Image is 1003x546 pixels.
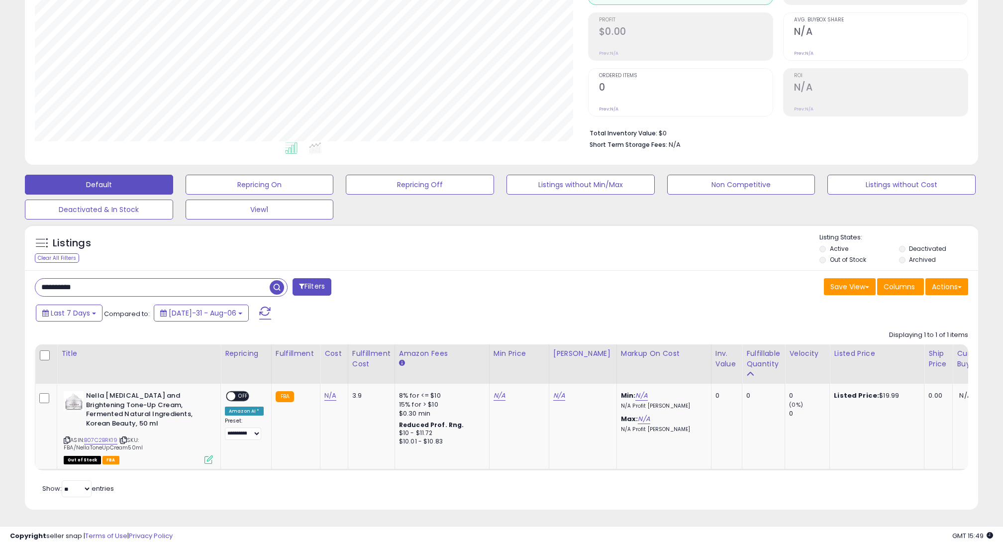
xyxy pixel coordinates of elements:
[225,407,264,416] div: Amazon AI *
[794,50,813,56] small: Prev: N/A
[494,348,545,359] div: Min Price
[64,391,213,463] div: ASIN:
[35,253,79,263] div: Clear All Filters
[352,348,391,369] div: Fulfillment Cost
[599,82,773,95] h2: 0
[909,244,946,253] label: Deactivated
[36,305,102,322] button: Last 7 Days
[104,309,150,319] span: Compared to:
[61,348,216,359] div: Title
[399,391,482,400] div: 8% for <= $10
[834,391,879,400] b: Listed Price:
[276,348,316,359] div: Fulfillment
[399,421,464,429] b: Reduced Prof. Rng.
[64,456,101,464] span: All listings that are currently out of stock and unavailable for purchase on Amazon
[925,278,968,295] button: Actions
[399,409,482,418] div: $0.30 min
[186,200,334,219] button: View1
[819,233,978,242] p: Listing States:
[715,391,734,400] div: 0
[794,106,813,112] small: Prev: N/A
[621,391,636,400] b: Min:
[638,414,650,424] a: N/A
[599,17,773,23] span: Profit
[669,140,681,149] span: N/A
[10,531,46,541] strong: Copyright
[952,531,993,541] span: 2025-08-14 15:49 GMT
[129,531,173,541] a: Privacy Policy
[276,391,294,402] small: FBA
[928,348,948,369] div: Ship Price
[102,456,119,464] span: FBA
[590,126,961,138] li: $0
[51,308,90,318] span: Last 7 Days
[621,403,703,410] p: N/A Profit [PERSON_NAME]
[794,17,968,23] span: Avg. Buybox Share
[42,484,114,493] span: Show: entries
[621,348,707,359] div: Markup on Cost
[834,391,916,400] div: $19.99
[225,418,264,440] div: Preset:
[789,391,829,400] div: 0
[399,429,482,437] div: $10 - $11.72
[834,348,920,359] div: Listed Price
[667,175,815,195] button: Non Competitive
[86,391,207,431] b: Nella [MEDICAL_DATA] and Brightening Tone-Up Cream, Fermented Natural Ingredients, Korean Beauty,...
[352,391,387,400] div: 3.9
[621,414,638,424] b: Max:
[85,531,127,541] a: Terms of Use
[506,175,655,195] button: Listings without Min/Max
[824,278,876,295] button: Save View
[399,437,482,446] div: $10.01 - $10.83
[789,401,803,409] small: (0%)
[635,391,647,401] a: N/A
[225,348,267,359] div: Repricing
[928,391,945,400] div: 0.00
[621,426,703,433] p: N/A Profit [PERSON_NAME]
[794,26,968,39] h2: N/A
[399,400,482,409] div: 15% for > $10
[154,305,249,322] button: [DATE]-31 - Aug-06
[53,236,91,250] h5: Listings
[553,391,565,401] a: N/A
[553,348,612,359] div: [PERSON_NAME]
[599,26,773,39] h2: $0.00
[746,348,781,369] div: Fulfillable Quantity
[399,348,485,359] div: Amazon Fees
[884,282,915,292] span: Columns
[590,140,667,149] b: Short Term Storage Fees:
[64,391,84,411] img: 31L2GlYUD5L._SL40_.jpg
[10,532,173,541] div: seller snap | |
[324,348,344,359] div: Cost
[830,255,866,264] label: Out of Stock
[346,175,494,195] button: Repricing Off
[959,391,971,400] span: N/A
[324,391,336,401] a: N/A
[169,308,236,318] span: [DATE]-31 - Aug-06
[599,50,618,56] small: Prev: N/A
[590,129,657,137] b: Total Inventory Value:
[25,175,173,195] button: Default
[84,436,117,444] a: B07C2BRK19
[877,278,924,295] button: Columns
[25,200,173,219] button: Deactivated & In Stock
[789,348,825,359] div: Velocity
[494,391,505,401] a: N/A
[599,73,773,79] span: Ordered Items
[827,175,976,195] button: Listings without Cost
[889,330,968,340] div: Displaying 1 to 1 of 1 items
[794,82,968,95] h2: N/A
[599,106,618,112] small: Prev: N/A
[794,73,968,79] span: ROI
[399,359,405,368] small: Amazon Fees.
[235,392,251,401] span: OFF
[830,244,848,253] label: Active
[789,409,829,418] div: 0
[616,344,711,384] th: The percentage added to the cost of goods (COGS) that forms the calculator for Min & Max prices.
[909,255,936,264] label: Archived
[293,278,331,296] button: Filters
[715,348,738,369] div: Inv. value
[186,175,334,195] button: Repricing On
[746,391,777,400] div: 0
[64,436,143,451] span: | SKU: FBA/NellaToneUpCream50ml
